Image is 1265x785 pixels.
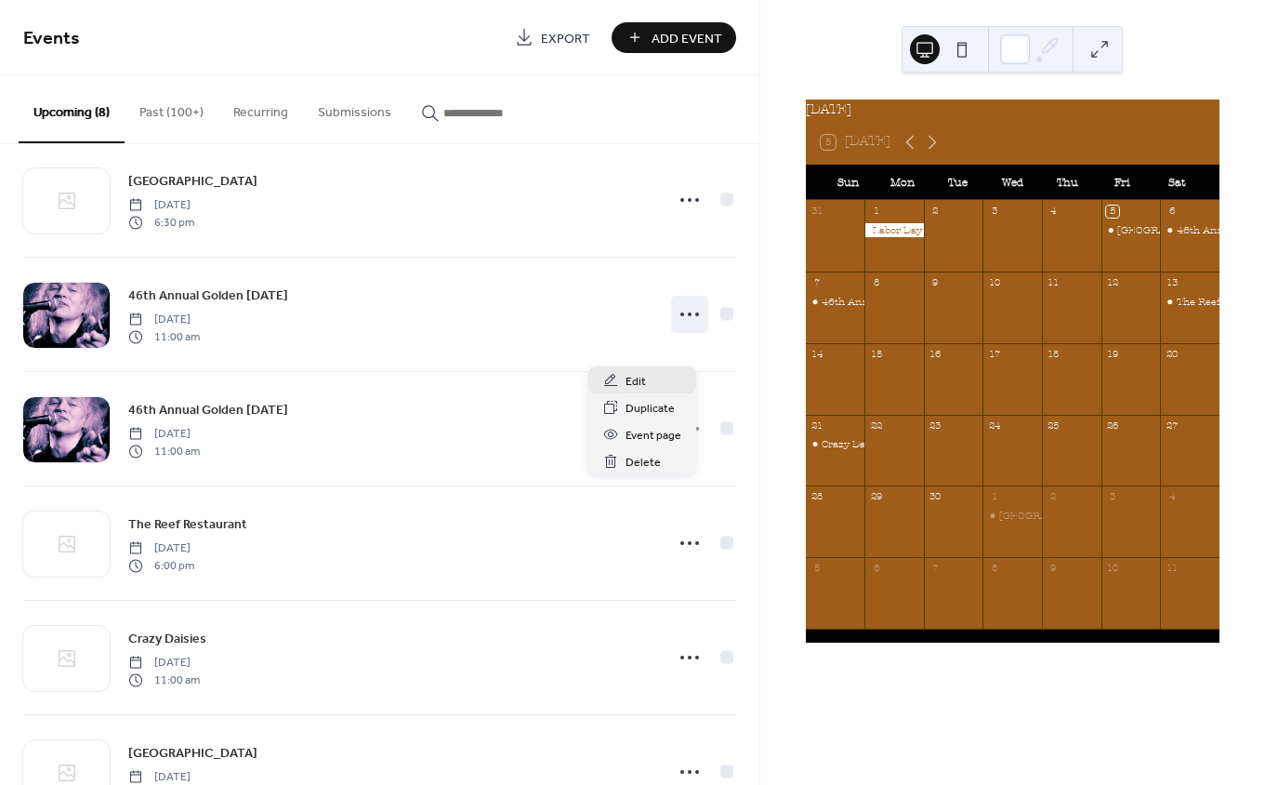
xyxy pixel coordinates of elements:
div: The Reef Restaurant [1160,295,1219,309]
div: 16 [929,348,942,361]
div: 7 [929,563,942,576]
div: 14 [810,348,824,361]
div: 10 [1106,563,1119,576]
button: Upcoming (8) [19,75,125,143]
div: [DATE] [806,100,1219,120]
div: 22 [870,419,883,432]
a: The Reef Restaurant [128,513,247,535]
div: 30 [929,491,942,504]
div: 24 [988,419,1001,432]
button: Submissions [303,75,406,141]
button: Add Event [612,22,736,53]
div: 46th Annual Golden [DATE] [822,295,961,309]
a: [GEOGRAPHIC_DATA] [128,170,257,192]
div: 3 [1106,491,1119,504]
div: Thu [1040,166,1095,201]
span: [DATE] [128,655,200,672]
span: 11:00 am [128,672,200,688]
div: 5 [810,563,824,576]
span: [DATE] [128,540,194,557]
div: 18 [1048,348,1061,361]
div: [GEOGRAPHIC_DATA] [999,509,1109,523]
div: 15 [870,348,883,361]
span: [GEOGRAPHIC_DATA] [128,744,257,764]
div: Wed [985,166,1040,201]
div: 27 [1166,419,1179,432]
div: 9 [929,276,942,289]
span: 11:00 am [128,443,200,459]
span: 46th Annual Golden [DATE] [128,286,288,306]
div: 28 [810,491,824,504]
a: Crazy Daisies [128,628,206,649]
a: 46th Annual Golden [DATE] [128,285,288,306]
div: Wildwood Event Center [982,509,1042,523]
div: 20 [1166,348,1179,361]
div: 46th Annual Golden Harvest Festival [1160,223,1219,237]
div: 17 [988,348,1001,361]
div: Labor Day [864,223,924,237]
div: Sat [1150,166,1205,201]
span: Event page [626,426,681,446]
div: 4 [1166,491,1179,504]
button: Past (100+) [125,75,218,141]
div: 6 [870,563,883,576]
div: 46th Annual Golden Harvest Festival [806,295,865,309]
div: 29 [870,491,883,504]
div: 2 [1048,491,1061,504]
span: [GEOGRAPHIC_DATA] [128,172,257,192]
span: Edit [626,372,646,392]
div: 4 [1048,206,1061,219]
span: Add Event [652,29,722,48]
div: Crazy Daisies [822,437,886,451]
div: 6 [1166,206,1179,219]
div: 10 [988,276,1001,289]
div: 1 [988,491,1001,504]
span: [DATE] [128,312,200,328]
a: Export [501,22,604,53]
span: 11:00 am [128,328,200,345]
span: 46th Annual Golden [DATE] [128,401,288,420]
div: Mon [876,166,930,201]
span: Events [23,20,80,57]
a: [GEOGRAPHIC_DATA] [128,742,257,764]
span: 6:00 pm [128,557,194,574]
div: 13 [1166,276,1179,289]
div: Tue [930,166,985,201]
div: 31 [810,206,824,219]
div: 2 [929,206,942,219]
div: 19 [1106,348,1119,361]
div: 8 [988,563,1001,576]
div: 3 [988,206,1001,219]
span: [DATE] [128,197,194,214]
span: [DATE] [128,426,200,443]
div: 5 [1106,206,1119,219]
div: Crazy Daisies [806,437,865,451]
div: 11 [1048,276,1061,289]
button: Recurring [218,75,303,141]
span: Duplicate [626,399,675,419]
div: 1 [870,206,883,219]
span: Crazy Daisies [128,630,206,649]
div: Fri [1095,166,1150,201]
div: [GEOGRAPHIC_DATA] [1117,223,1227,237]
span: 6:30 pm [128,214,194,231]
div: 21 [810,419,824,432]
div: 12 [1106,276,1119,289]
div: 26 [1106,419,1119,432]
span: Export [541,29,590,48]
div: 11 [1166,563,1179,576]
div: Western Ranch Motor Inn [1101,223,1161,237]
div: 9 [1048,563,1061,576]
div: 23 [929,419,942,432]
div: Sun [821,166,876,201]
div: 25 [1048,419,1061,432]
span: The Reef Restaurant [128,515,247,535]
div: 8 [870,276,883,289]
a: 46th Annual Golden [DATE] [128,399,288,420]
span: Delete [626,453,661,472]
div: 7 [810,276,824,289]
